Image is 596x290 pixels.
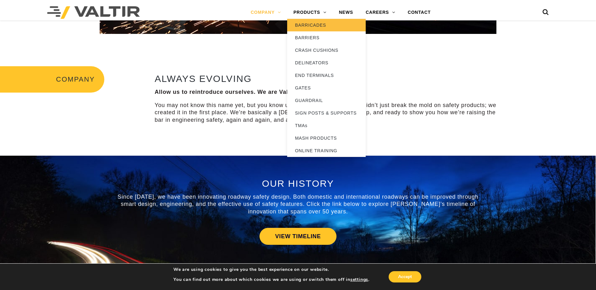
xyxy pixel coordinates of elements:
[287,132,366,144] a: MASH PRODUCTS
[260,228,336,245] a: VIEW TIMELINE
[155,89,296,95] strong: Allow us to reintroduce ourselves. We are Valtir.
[173,267,369,272] p: We are using cookies to give you the best experience on our website.
[287,19,366,31] a: BARRICADES
[287,69,366,82] a: END TERMINALS
[287,144,366,157] a: ONLINE TRAINING
[389,271,421,282] button: Accept
[359,6,402,19] a: CAREERS
[155,73,501,84] h2: ALWAYS EVOLVING
[287,119,366,132] a: TMAs
[118,194,478,215] span: Since [DATE], we have been innovating roadway safety design. Both domestic and international road...
[287,107,366,119] a: SIGN POSTS & SUPPORTS
[333,6,359,19] a: NEWS
[350,277,368,282] button: settings
[155,102,501,124] p: You may not know this name yet, but you know us. We’ve been around. We didn’t just break the mold...
[287,31,366,44] a: BARRIERS
[287,82,366,94] a: GATES
[262,178,334,189] span: OUR HISTORY
[287,44,366,56] a: CRASH CUSHIONS
[173,277,369,282] p: You can find out more about which cookies we are using or switch them off in .
[244,6,287,19] a: COMPANY
[287,56,366,69] a: DELINEATORS
[287,6,333,19] a: PRODUCTS
[402,6,437,19] a: CONTACT
[47,6,140,19] img: Valtir
[287,94,366,107] a: GUARDRAIL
